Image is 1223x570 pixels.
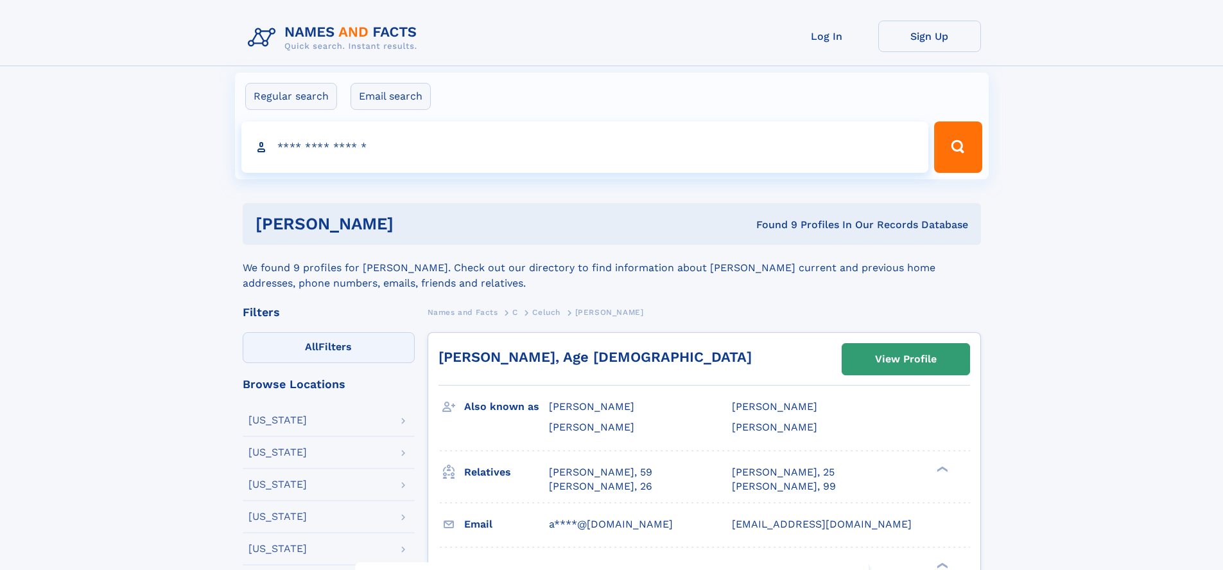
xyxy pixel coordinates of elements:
[428,304,498,320] a: Names and Facts
[575,308,644,317] span: [PERSON_NAME]
[243,379,415,390] div: Browse Locations
[248,415,307,425] div: [US_STATE]
[532,308,560,317] span: Celuch
[732,400,817,413] span: [PERSON_NAME]
[464,461,549,483] h3: Relatives
[732,479,836,494] a: [PERSON_NAME], 99
[512,304,518,320] a: C
[549,400,634,413] span: [PERSON_NAME]
[351,83,431,110] label: Email search
[732,421,817,433] span: [PERSON_NAME]
[305,341,318,353] span: All
[532,304,560,320] a: Celuch
[438,349,752,365] a: [PERSON_NAME], Age [DEMOGRAPHIC_DATA]
[549,479,652,494] a: [PERSON_NAME], 26
[243,307,415,318] div: Filters
[878,21,981,52] a: Sign Up
[248,479,307,490] div: [US_STATE]
[875,344,937,374] div: View Profile
[575,218,968,232] div: Found 9 Profiles In Our Records Database
[256,216,575,232] h1: [PERSON_NAME]
[248,512,307,522] div: [US_STATE]
[732,518,912,530] span: [EMAIL_ADDRESS][DOMAIN_NAME]
[241,121,929,173] input: search input
[732,465,835,479] a: [PERSON_NAME], 25
[243,332,415,363] label: Filters
[248,544,307,554] div: [US_STATE]
[464,513,549,535] h3: Email
[245,83,337,110] label: Regular search
[512,308,518,317] span: C
[549,421,634,433] span: [PERSON_NAME]
[549,465,652,479] a: [PERSON_NAME], 59
[776,21,878,52] a: Log In
[248,447,307,458] div: [US_STATE]
[243,245,981,291] div: We found 9 profiles for [PERSON_NAME]. Check out our directory to find information about [PERSON_...
[933,561,949,569] div: ❯
[464,396,549,418] h3: Also known as
[243,21,428,55] img: Logo Names and Facts
[933,465,949,473] div: ❯
[842,344,969,375] a: View Profile
[934,121,982,173] button: Search Button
